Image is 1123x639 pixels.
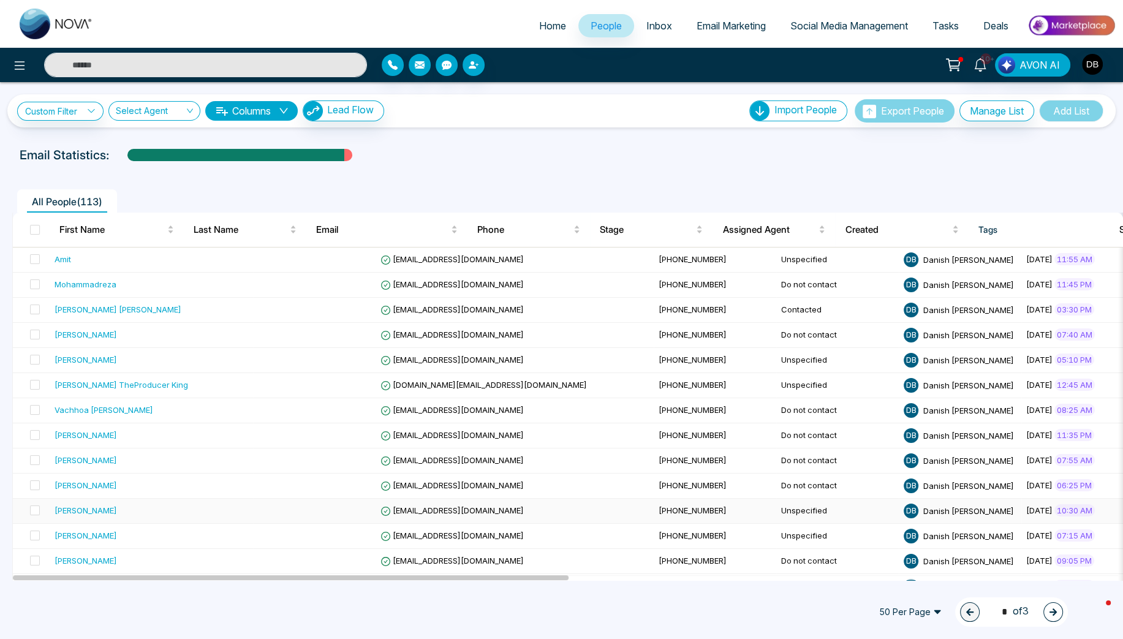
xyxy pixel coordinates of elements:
span: [DATE] [1026,380,1053,390]
span: Danish [PERSON_NAME] [923,330,1014,339]
span: Danish [PERSON_NAME] [923,455,1014,465]
span: D B [904,278,918,292]
span: D B [904,504,918,518]
span: D B [904,453,918,468]
td: Do not contact [776,273,899,298]
span: Lead Flow [327,104,374,116]
td: Do not contact [776,549,899,574]
span: [PHONE_NUMBER] [659,405,727,415]
span: [DATE] [1026,556,1053,565]
span: [EMAIL_ADDRESS][DOMAIN_NAME] [380,304,524,314]
th: Last Name [184,213,306,247]
span: [PHONE_NUMBER] [659,505,727,515]
button: Manage List [959,100,1034,121]
span: [PHONE_NUMBER] [659,380,727,390]
span: Danish [PERSON_NAME] [923,304,1014,314]
span: AVON AI [1019,58,1060,72]
span: [EMAIL_ADDRESS][DOMAIN_NAME] [380,254,524,264]
div: [PERSON_NAME] [55,529,117,542]
span: 11:45 PM [1054,278,1094,290]
img: Lead Flow [998,56,1015,74]
span: Danish [PERSON_NAME] [923,405,1014,415]
span: [PHONE_NUMBER] [659,430,727,440]
div: Vachhoa [PERSON_NAME] [55,404,153,416]
div: [PERSON_NAME] [55,454,117,466]
td: Contacted [776,298,899,323]
span: [PHONE_NUMBER] [659,480,727,490]
span: Email [316,222,448,237]
span: [EMAIL_ADDRESS][DOMAIN_NAME] [380,405,524,415]
td: Unspecified [776,248,899,273]
span: [DOMAIN_NAME][EMAIL_ADDRESS][DOMAIN_NAME] [380,380,587,390]
span: First Name [59,222,165,237]
span: D B [904,554,918,569]
span: Danish [PERSON_NAME] [923,380,1014,390]
span: Stage [600,222,694,237]
span: Danish [PERSON_NAME] [923,279,1014,289]
td: Do not contact [776,398,899,423]
img: Lead Flow [303,101,323,121]
span: [PHONE_NUMBER] [659,355,727,365]
span: 10:30 AM [1054,504,1095,516]
span: 10+ [980,53,991,64]
a: Lead FlowLead Flow [298,100,384,121]
a: Custom Filter [17,102,104,121]
div: [PERSON_NAME] [55,479,117,491]
span: Danish [PERSON_NAME] [923,505,1014,515]
td: Do not contact [776,323,899,348]
td: Unspecified [776,524,899,549]
span: All People ( 113 ) [27,195,107,208]
th: Assigned Agent [713,213,835,247]
span: [EMAIL_ADDRESS][DOMAIN_NAME] [380,505,524,515]
span: 08:25 AM [1054,404,1095,416]
td: Engaged [776,574,899,599]
span: [DATE] [1026,505,1053,515]
a: 10+ [966,53,995,75]
span: [PHONE_NUMBER] [659,531,727,540]
span: [DATE] [1026,430,1053,440]
span: Tasks [932,20,959,32]
td: Do not contact [776,474,899,499]
span: [DATE] [1026,355,1053,365]
iframe: Intercom live chat [1081,597,1111,627]
a: Deals [971,14,1021,37]
span: of 3 [994,603,1029,620]
span: Export People [881,105,944,117]
span: [EMAIL_ADDRESS][DOMAIN_NAME] [380,355,524,365]
td: Do not contact [776,448,899,474]
button: Columnsdown [205,101,298,121]
span: D B [904,328,918,342]
span: D B [904,303,918,317]
img: Nova CRM Logo [20,9,93,39]
span: 11:35 PM [1054,429,1094,441]
a: Inbox [634,14,684,37]
span: D B [904,252,918,267]
span: Email Marketing [697,20,766,32]
span: Danish [PERSON_NAME] [923,430,1014,440]
span: Created [845,222,949,237]
span: 07:55 AM [1054,454,1095,466]
a: Home [527,14,578,37]
a: Social Media Management [778,14,920,37]
span: 12:45 AM [1054,379,1095,391]
span: Danish [PERSON_NAME] [923,480,1014,490]
span: 07:15 AM [1054,529,1095,542]
span: [PHONE_NUMBER] [659,279,727,289]
span: [EMAIL_ADDRESS][DOMAIN_NAME] [380,556,524,565]
span: [DATE] [1026,531,1053,540]
span: Assigned Agent [722,222,816,237]
span: Import People [774,104,837,116]
span: People [591,20,622,32]
span: D B [904,353,918,368]
a: People [578,14,634,37]
img: Market-place.gif [1027,12,1116,39]
span: [EMAIL_ADDRESS][DOMAIN_NAME] [380,455,524,465]
span: Danish [PERSON_NAME] [923,556,1014,565]
div: [PERSON_NAME] [55,328,117,341]
th: Stage [590,213,713,247]
th: First Name [50,213,184,247]
span: [DATE] [1026,405,1053,415]
span: 07:40 AM [1054,328,1095,341]
span: [EMAIL_ADDRESS][DOMAIN_NAME] [380,430,524,440]
p: Email Statistics: [20,146,109,164]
